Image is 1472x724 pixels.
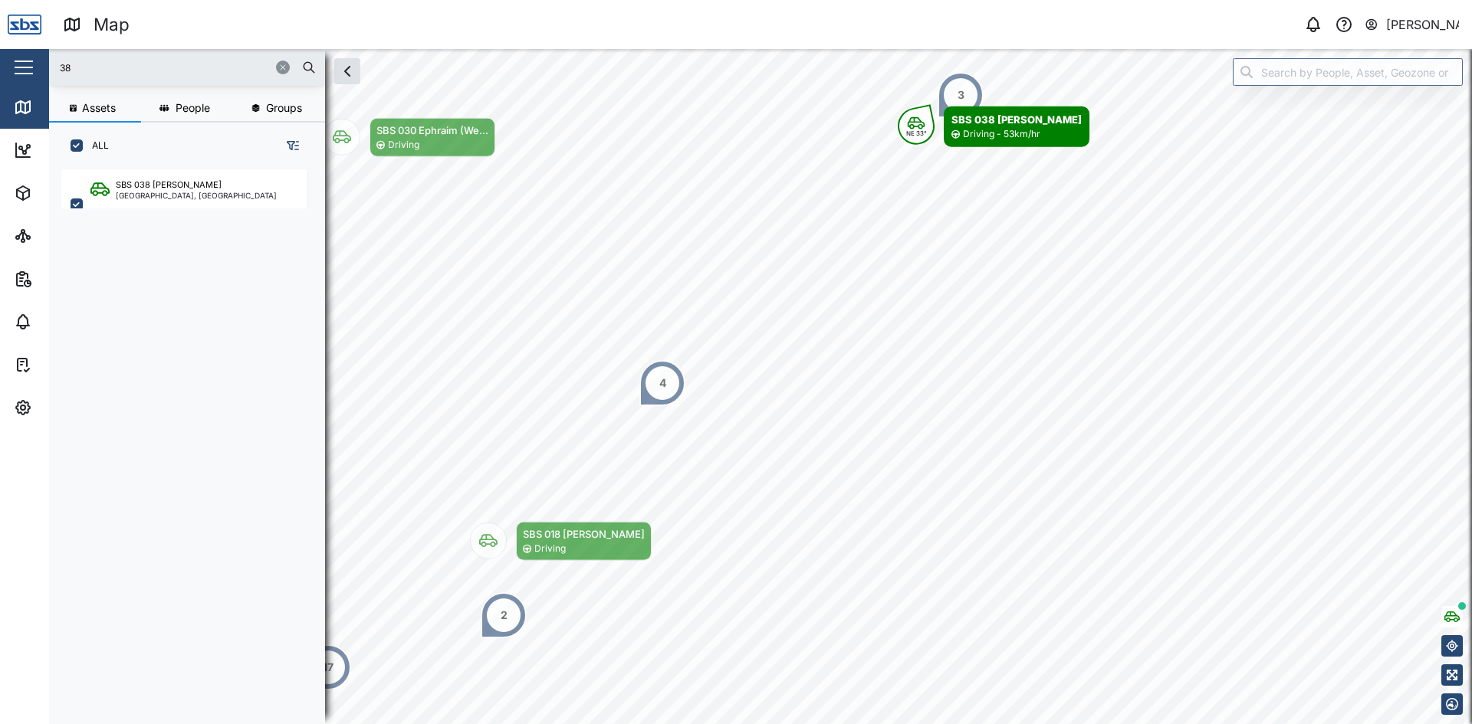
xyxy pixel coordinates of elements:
[534,542,566,556] div: Driving
[40,99,74,116] div: Map
[906,130,927,136] div: NE 33°
[40,399,94,416] div: Settings
[176,103,210,113] span: People
[963,127,1040,142] div: Driving - 53km/hr
[323,659,333,676] div: 17
[1386,15,1460,34] div: [PERSON_NAME]
[116,179,222,192] div: SBS 038 [PERSON_NAME]
[116,192,277,199] div: [GEOGRAPHIC_DATA], [GEOGRAPHIC_DATA]
[305,644,351,690] div: Map marker
[40,228,77,244] div: Sites
[1233,58,1463,86] input: Search by People, Asset, Geozone or Place
[938,72,984,118] div: Map marker
[49,49,1472,724] canvas: Map
[82,103,116,113] span: Assets
[40,142,109,159] div: Dashboard
[481,592,527,638] div: Map marker
[958,87,964,103] div: 3
[898,106,1089,147] div: Map marker
[376,123,488,138] div: SBS 030 Ephraim (We...
[523,526,645,542] div: SBS 018 [PERSON_NAME]
[83,139,109,152] label: ALL
[1364,14,1460,35] button: [PERSON_NAME]
[40,313,87,330] div: Alarms
[324,118,495,157] div: Map marker
[61,164,324,712] div: grid
[94,11,130,38] div: Map
[266,103,302,113] span: Groups
[40,185,87,201] div: Assets
[388,138,419,152] div: Driving
[659,375,666,391] div: 4
[470,522,652,561] div: Map marker
[501,607,508,624] div: 2
[639,360,685,406] div: Map marker
[951,112,1082,127] div: SBS 038 [PERSON_NAME]
[40,356,82,373] div: Tasks
[58,56,316,79] input: Search assets or drivers
[40,270,92,287] div: Reports
[8,8,41,41] img: Main Logo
